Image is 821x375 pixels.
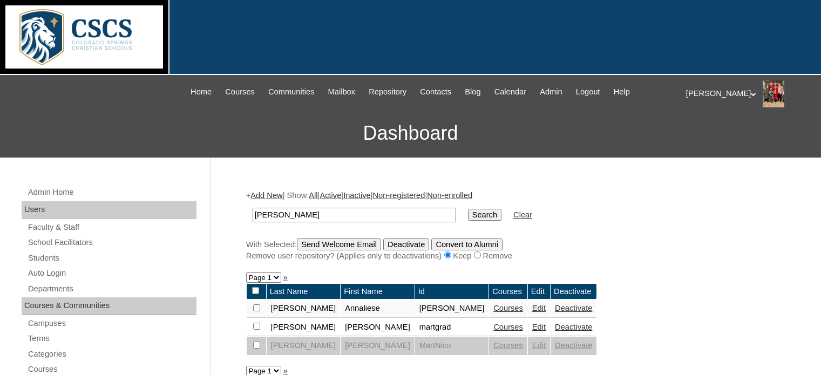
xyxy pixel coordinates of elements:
[283,273,288,282] a: »
[341,299,415,318] td: Annaliese
[494,86,526,98] span: Calendar
[415,86,457,98] a: Contacts
[328,86,356,98] span: Mailbox
[489,284,527,299] td: Courses
[309,191,317,200] a: All
[246,238,781,262] div: With Selected:
[343,191,371,200] a: Inactive
[614,86,630,98] span: Help
[341,284,415,299] td: First Name
[253,208,456,222] input: Search
[185,86,217,98] a: Home
[532,341,546,350] a: Edit
[532,323,546,331] a: Edit
[431,238,503,250] input: Convert to Alumni
[27,251,196,265] a: Students
[22,201,196,219] div: Users
[246,250,781,262] div: Remove user repository? (Applies only to deactivations) Keep Remove
[27,221,196,234] a: Faculty & Staff
[415,299,489,318] td: [PERSON_NAME]
[534,86,568,98] a: Admin
[263,86,320,98] a: Communities
[225,86,255,98] span: Courses
[555,323,592,331] a: Deactivate
[493,341,523,350] a: Courses
[341,318,415,337] td: [PERSON_NAME]
[540,86,562,98] span: Admin
[555,304,592,312] a: Deactivate
[27,267,196,280] a: Auto Login
[5,109,816,158] h3: Dashboard
[297,238,381,250] input: Send Welcome Email
[267,337,341,355] td: [PERSON_NAME]
[27,317,196,330] a: Campuses
[250,191,282,200] a: Add New
[5,5,163,69] img: logo-white.png
[576,86,600,98] span: Logout
[27,347,196,361] a: Categories
[459,86,486,98] a: Blog
[220,86,260,98] a: Courses
[493,323,523,331] a: Courses
[323,86,361,98] a: Mailbox
[513,210,532,219] a: Clear
[489,86,532,98] a: Calendar
[22,297,196,315] div: Courses & Communities
[551,284,596,299] td: Deactivate
[415,318,489,337] td: martgrad
[420,86,451,98] span: Contacts
[468,209,501,221] input: Search
[686,80,810,107] div: [PERSON_NAME]
[246,190,781,261] div: + | Show: | | | |
[383,238,429,250] input: Deactivate
[267,318,341,337] td: [PERSON_NAME]
[268,86,315,98] span: Communities
[320,191,341,200] a: Active
[27,332,196,345] a: Terms
[415,284,489,299] td: Id
[763,80,784,107] img: Stephanie Phillips
[372,191,425,200] a: Non-registered
[415,337,489,355] td: MartNico
[528,284,550,299] td: Edit
[363,86,412,98] a: Repository
[267,299,341,318] td: [PERSON_NAME]
[267,284,341,299] td: Last Name
[283,366,288,375] a: »
[191,86,212,98] span: Home
[27,186,196,199] a: Admin Home
[571,86,606,98] a: Logout
[27,282,196,296] a: Departments
[369,86,406,98] span: Repository
[555,341,592,350] a: Deactivate
[465,86,480,98] span: Blog
[608,86,635,98] a: Help
[27,236,196,249] a: School Facilitators
[427,191,472,200] a: Non-enrolled
[341,337,415,355] td: [PERSON_NAME]
[532,304,546,312] a: Edit
[493,304,523,312] a: Courses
